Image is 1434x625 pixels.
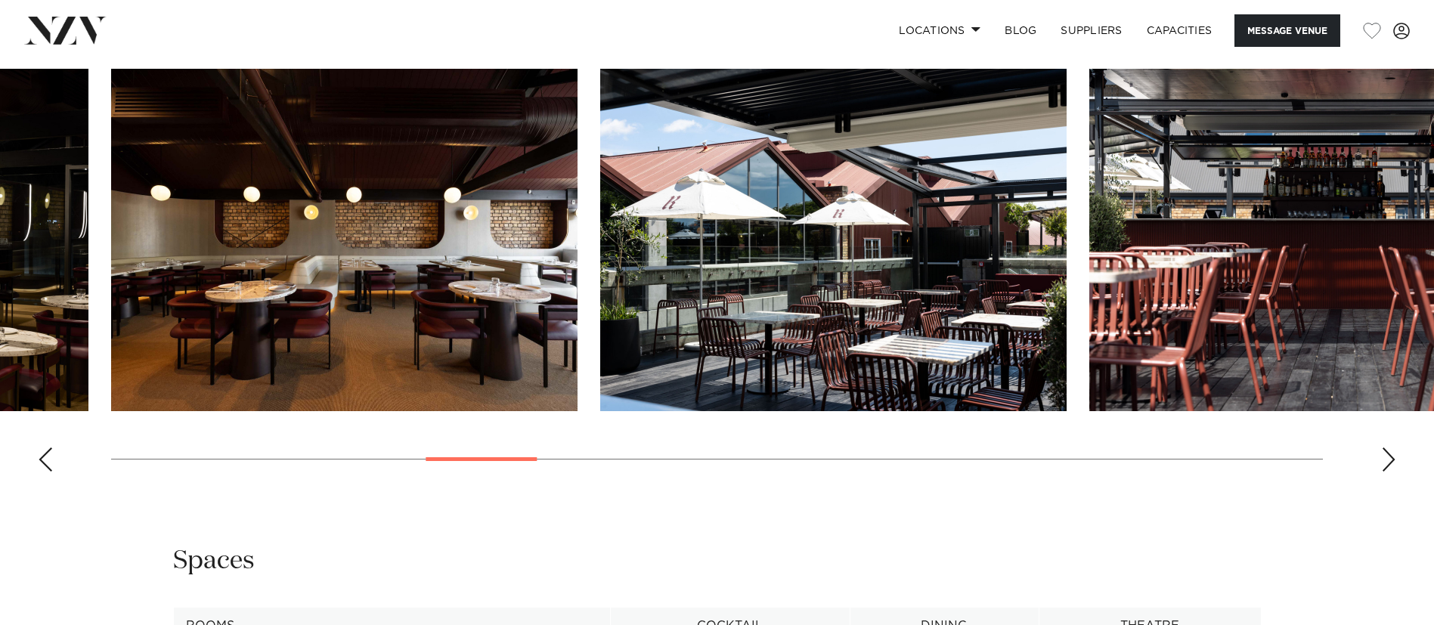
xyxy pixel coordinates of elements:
h2: Spaces [173,544,255,578]
a: SUPPLIERS [1048,14,1134,47]
a: Locations [887,14,993,47]
a: Capacities [1135,14,1225,47]
button: Message Venue [1234,14,1340,47]
img: nzv-logo.png [24,17,107,44]
a: BLOG [993,14,1048,47]
swiper-slide: 8 / 27 [111,69,578,411]
swiper-slide: 9 / 27 [600,69,1067,411]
